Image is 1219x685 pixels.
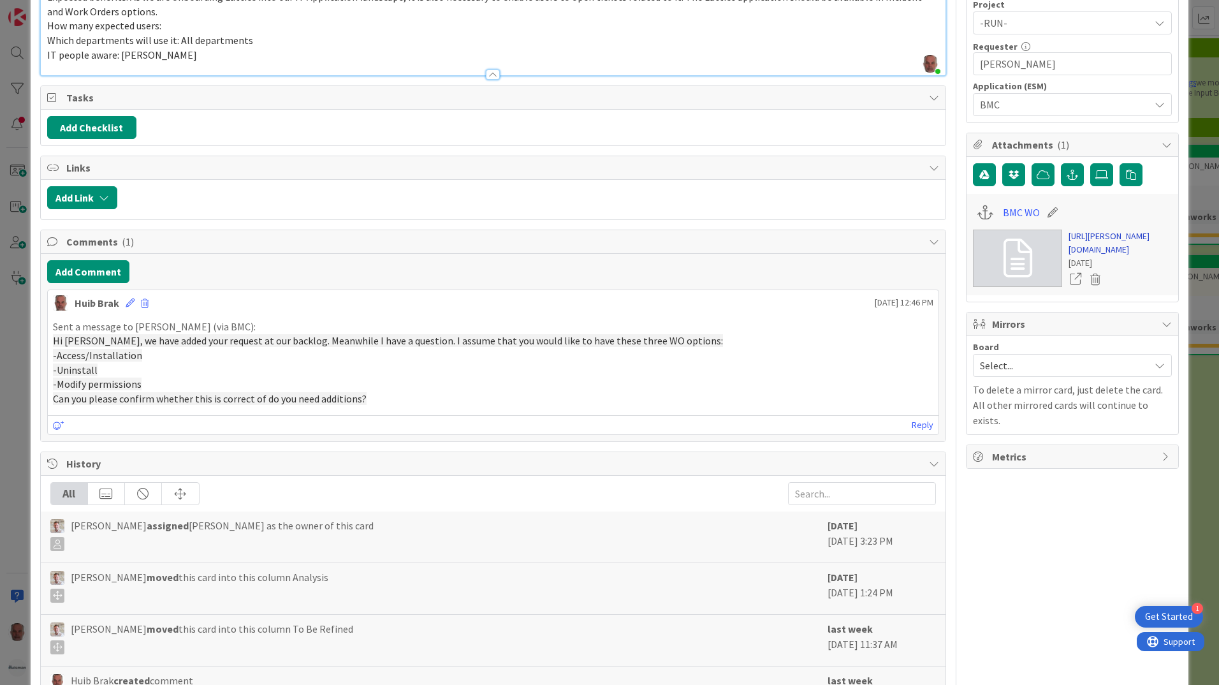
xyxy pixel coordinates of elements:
[828,621,936,659] div: [DATE] 11:37 AM
[147,571,179,584] b: moved
[875,296,933,309] span: [DATE] 12:46 PM
[828,518,936,556] div: [DATE] 3:23 PM
[71,570,328,603] span: [PERSON_NAME] this card into this column Analysis
[47,116,136,139] button: Add Checklist
[788,482,936,505] input: Search...
[828,570,936,608] div: [DATE] 1:24 PM
[75,295,119,311] div: Huib Brak
[50,622,64,637] img: Rd
[1069,230,1172,256] a: [URL][PERSON_NAME][DOMAIN_NAME]
[912,417,933,433] a: Reply
[47,186,117,209] button: Add Link
[53,392,367,405] span: Can you please confirm whether this is correct of do you need additions?
[66,160,923,175] span: Links
[828,571,858,584] b: [DATE]
[1057,138,1069,151] span: ( 1 )
[1069,271,1083,288] a: Open
[1145,610,1193,623] div: Get Started
[992,449,1155,464] span: Metrics
[122,235,134,248] span: ( 1 )
[66,234,923,249] span: Comments
[47,260,129,283] button: Add Comment
[53,334,723,347] span: Hi [PERSON_NAME], we have added your request at our backlog. Meanwhile I have a question. I assum...
[53,349,142,362] span: -Access/Installation
[1069,256,1172,270] div: [DATE]
[53,295,68,311] img: HB
[53,364,98,376] span: -Uninstall
[828,622,873,635] b: last week
[147,622,179,635] b: moved
[980,96,1143,114] span: BMC
[980,14,1143,32] span: -RUN-
[1135,606,1203,628] div: Open Get Started checklist, remaining modules: 1
[980,357,1143,374] span: Select...
[47,48,197,61] span: IT people aware: [PERSON_NAME]
[47,19,161,32] span: How many expected users:
[50,519,64,533] img: Rd
[973,82,1172,91] div: Application (ESM)
[66,456,923,471] span: History
[973,41,1018,52] label: Requester
[51,483,88,505] div: All
[147,519,189,532] b: assigned
[973,382,1172,428] p: To delete a mirror card, just delete the card. All other mirrored cards will continue to exists.
[50,571,64,585] img: Rd
[53,378,142,390] span: -Modify permissions
[992,137,1155,152] span: Attachments
[53,320,933,334] p: Sent a message to [PERSON_NAME] (via BMC):
[992,316,1155,332] span: Mirrors
[1003,205,1040,220] a: BMC WO
[921,55,939,73] img: O12jEcQ4hztlznU9UXUTfFJ6X9AFnSjt.jpg
[66,90,923,105] span: Tasks
[47,34,253,47] span: Which departments will use it: All departments
[27,2,58,17] span: Support
[973,342,999,351] span: Board
[71,518,374,551] span: [PERSON_NAME] [PERSON_NAME] as the owner of this card
[71,621,353,654] span: [PERSON_NAME] this card into this column To Be Refined
[1192,603,1203,614] div: 1
[828,519,858,532] b: [DATE]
